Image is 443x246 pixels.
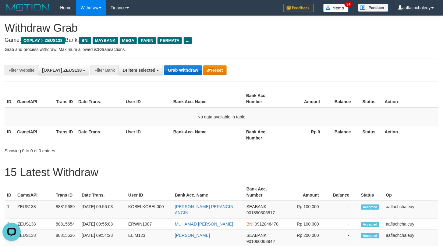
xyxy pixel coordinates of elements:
[5,107,438,126] td: No data available in table
[246,233,267,238] span: SEABANK
[246,222,253,226] span: BNI
[164,65,202,75] button: Grab Withdraw
[76,90,123,107] th: Date Trans.
[175,204,233,215] a: [PERSON_NAME] PERANGIN ANGIN
[345,2,353,7] span: 34
[15,126,54,143] th: Game/API
[329,90,360,107] th: Balance
[79,183,126,201] th: Date Trans.
[5,145,180,154] div: Showing 0 to 0 of 0 entries
[123,90,171,107] th: User ID
[361,222,379,227] span: Accepted
[283,90,329,107] th: Amount
[244,126,283,143] th: Bank Acc. Number
[119,65,163,75] button: 14 item selected
[5,166,438,179] h1: 15 Latest Withdraw
[284,4,314,12] img: Feedback.jpg
[246,204,267,209] span: SEABANK
[5,37,438,43] h4: Game: Bank:
[361,233,379,238] span: Accepted
[382,126,438,143] th: Action
[79,37,91,44] span: BNI
[138,37,156,44] span: PANIN
[158,37,182,44] span: PERMATA
[328,219,359,230] td: -
[358,4,388,12] img: panduan.png
[5,219,15,230] td: 2
[360,126,382,143] th: Status
[122,68,155,73] span: 14 item selected
[384,201,438,219] td: aaflachchaleuy
[120,37,137,44] span: MEGA
[172,183,244,201] th: Bank Acc. Name
[123,126,171,143] th: User ID
[329,126,360,143] th: Balance
[384,183,438,201] th: Op
[244,90,283,107] th: Bank Acc. Number
[244,183,282,201] th: Bank Acc. Number
[79,201,126,219] td: [DATE] 09:56:03
[384,219,438,230] td: aaflachchaleuy
[53,219,79,230] td: 88815654
[246,239,275,244] span: Copy 901060063942 to clipboard
[328,201,359,219] td: -
[54,126,76,143] th: Trans ID
[53,201,79,219] td: 88815689
[126,201,172,219] td: KOBELKOBEL000
[171,90,244,107] th: Bank Acc. Name
[282,219,328,230] td: Rp 100,000
[175,233,210,238] a: [PERSON_NAME]
[5,22,438,34] h1: Withdraw Grab
[171,126,244,143] th: Bank Acc. Name
[283,126,329,143] th: Rp 0
[126,219,172,230] td: ERWIN1987
[323,4,349,12] img: Button%20Memo.svg
[76,126,123,143] th: Date Trans.
[359,183,384,201] th: Status
[5,183,15,201] th: ID
[5,3,51,12] img: MOTION_logo.png
[5,90,15,107] th: ID
[175,222,233,226] a: MUHAMAD [PERSON_NAME]
[79,219,126,230] td: [DATE] 09:55:08
[184,37,192,44] span: ...
[5,126,15,143] th: ID
[382,90,438,107] th: Action
[5,201,15,219] td: 1
[90,65,119,75] div: Filter Bank
[5,65,38,75] div: Filter Website
[97,47,102,52] strong: 10
[54,90,76,107] th: Trans ID
[53,183,79,201] th: Trans ID
[126,183,172,201] th: User ID
[2,2,21,21] button: Open LiveChat chat widget
[15,90,54,107] th: Game/API
[360,90,382,107] th: Status
[282,201,328,219] td: Rp 100,000
[361,204,379,210] span: Accepted
[203,65,227,75] button: Reset
[255,222,278,226] span: Copy 0912846470 to clipboard
[5,46,438,52] p: Grab and process withdraw. Maximum allowed is transactions.
[15,219,53,230] td: ZEUS138
[328,183,359,201] th: Balance
[15,201,53,219] td: ZEUS138
[15,183,53,201] th: Game/API
[246,210,275,215] span: Copy 901890305817 to clipboard
[21,37,65,44] span: OXPLAY > ZEUS138
[282,183,328,201] th: Amount
[38,65,89,75] button: [OXPLAY] ZEUS138
[42,68,82,73] span: [OXPLAY] ZEUS138
[93,37,118,44] span: MAYBANK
